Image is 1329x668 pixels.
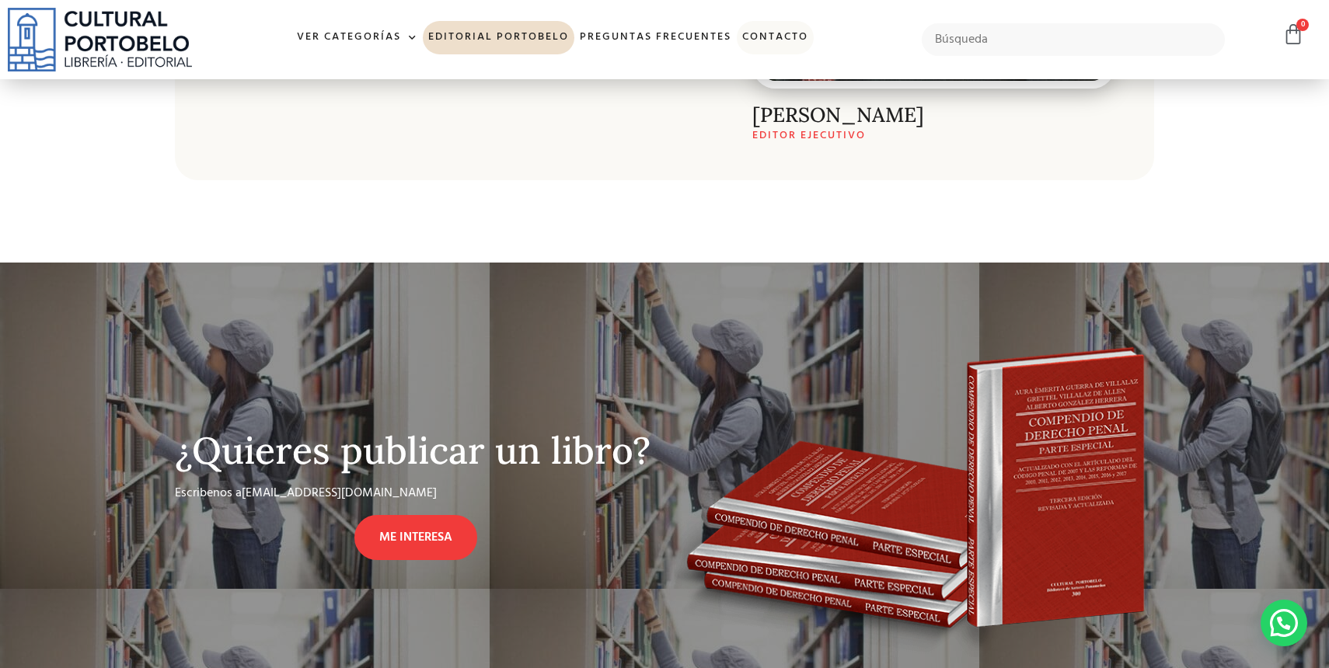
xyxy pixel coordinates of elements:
[737,21,814,54] a: Contacto
[379,528,452,547] span: ME INTERESA
[175,430,657,471] h2: ¿Quieres publicar un libro?
[922,23,1225,56] input: Búsqueda
[354,515,477,560] a: ME INTERESA
[574,21,737,54] a: Preguntas frecuentes
[752,104,1115,127] h4: [PERSON_NAME]
[752,130,1115,143] h6: Editor Ejecutivo
[242,483,437,503] a: [EMAIL_ADDRESS][DOMAIN_NAME]
[423,21,574,54] a: Editorial Portobelo
[175,484,641,515] div: Escribenos a
[291,21,423,54] a: Ver Categorías
[1296,19,1309,31] span: 0
[1282,23,1304,46] a: 0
